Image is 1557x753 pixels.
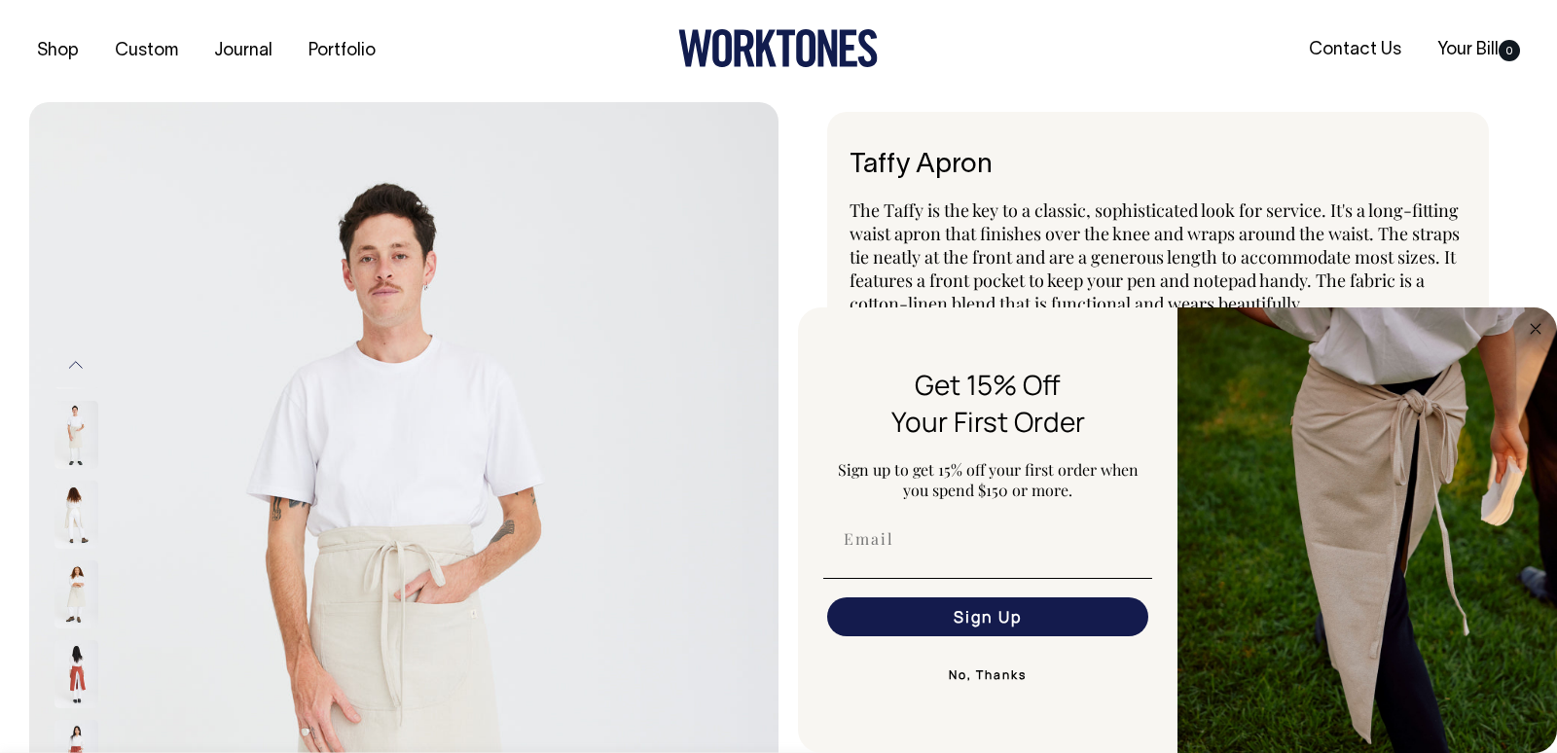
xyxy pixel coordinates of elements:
span: Your First Order [891,403,1085,440]
img: rust [54,640,98,708]
span: Sign up to get 15% off your first order when you spend $150 or more. [838,459,1139,500]
input: Email [827,520,1148,558]
a: Contact Us [1301,34,1409,66]
a: Shop [29,35,87,67]
a: Custom [107,35,186,67]
button: No, Thanks [823,656,1152,695]
div: FLYOUT Form [798,307,1557,753]
span: Get 15% Off [915,366,1061,403]
button: Previous [61,343,91,387]
a: Your Bill0 [1430,34,1528,66]
span: 0 [1499,40,1520,61]
img: 5e34ad8f-4f05-4173-92a8-ea475ee49ac9.jpeg [1177,307,1557,753]
button: Close dialog [1524,317,1547,341]
img: underline [823,578,1152,579]
a: Journal [206,35,280,67]
h1: Taffy Apron [850,151,1466,181]
img: natural [54,481,98,549]
button: Sign Up [827,597,1148,636]
img: natural [54,560,98,628]
img: natural [54,401,98,469]
a: Portfolio [301,35,383,67]
span: The Taffy is the key to a classic, sophisticated look for service. It's a long-fitting waist apro... [850,198,1460,315]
